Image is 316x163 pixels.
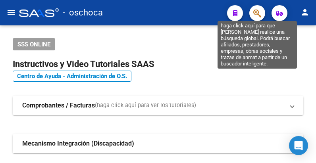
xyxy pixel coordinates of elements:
[13,134,303,153] mat-expansion-panel-header: Mecanismo Integración (Discapacidad)
[22,139,134,148] strong: Mecanismo Integración (Discapacidad)
[6,8,16,17] mat-icon: menu
[13,96,303,115] mat-expansion-panel-header: Comprobantes / Facturas(haga click aquí para ver los tutoriales)
[22,101,95,110] strong: Comprobantes / Facturas
[13,71,131,82] a: Centro de Ayuda - Administración de O.S.
[95,101,196,110] span: (haga click aquí para ver los tutoriales)
[289,136,308,155] div: Open Intercom Messenger
[300,8,310,17] mat-icon: person
[13,57,303,72] h2: Instructivos y Video Tutoriales SAAS
[17,41,50,48] span: SSS ONLINE
[63,4,103,21] span: - oschoca
[13,38,55,50] button: SSS ONLINE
